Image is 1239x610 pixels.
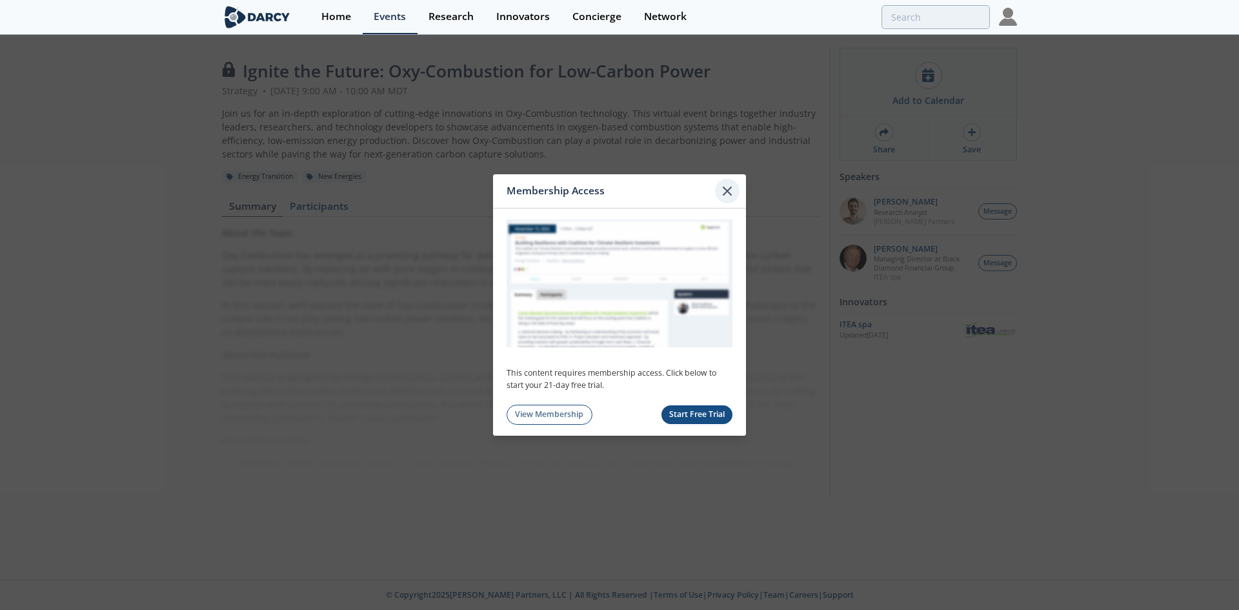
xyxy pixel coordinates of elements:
div: Network [644,12,687,22]
div: Innovators [496,12,550,22]
img: Membership [507,219,732,347]
div: Events [374,12,406,22]
a: View Membership [507,405,592,425]
p: This content requires membership access. Click below to start your 21-day free trial. [507,367,732,391]
img: logo-wide.svg [222,6,292,28]
div: Membership Access [507,179,715,203]
div: Concierge [572,12,621,22]
img: Profile [999,8,1017,26]
input: Advanced Search [881,5,990,29]
div: Research [428,12,474,22]
div: Home [321,12,351,22]
button: Start Free Trial [661,405,733,424]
